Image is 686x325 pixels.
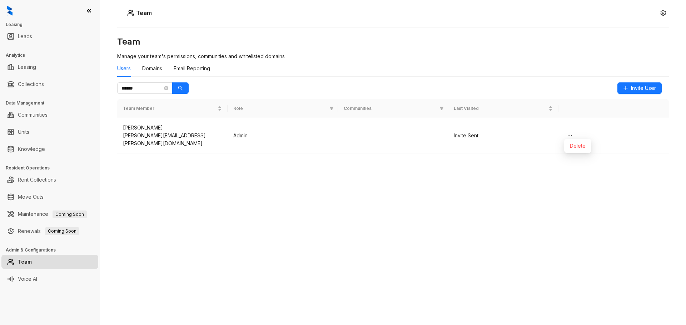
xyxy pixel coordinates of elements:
[117,99,228,118] th: Team Member
[178,86,183,91] span: search
[1,29,98,44] li: Leads
[6,52,100,59] h3: Analytics
[45,227,79,235] span: Coming Soon
[1,142,98,156] li: Knowledge
[1,207,98,221] li: Maintenance
[660,10,666,16] span: setting
[344,105,437,112] span: Communities
[18,125,29,139] a: Units
[567,133,573,138] span: ellipsis
[117,53,285,59] span: Manage your team's permissions, communities and whitelisted domains
[18,190,44,204] a: Move Outs
[1,108,98,122] li: Communities
[448,99,558,118] th: Last Visited
[617,82,662,94] button: Invite User
[53,210,87,218] span: Coming Soon
[1,77,98,91] li: Collections
[117,65,131,72] div: Users
[18,29,32,44] a: Leads
[1,173,98,187] li: Rent Collections
[18,255,32,269] a: Team
[117,36,669,47] h3: Team
[1,255,98,269] li: Team
[142,65,162,72] div: Domains
[164,86,168,90] span: close-circle
[134,9,152,17] h5: Team
[228,118,338,153] td: Admin
[6,165,100,171] h3: Resident Operations
[18,60,36,74] a: Leasing
[174,65,210,72] div: Email Reporting
[439,106,444,111] span: filter
[454,132,553,139] div: Invite Sent
[18,77,44,91] a: Collections
[623,86,628,91] span: plus
[233,105,327,112] span: Role
[454,105,547,112] span: Last Visited
[6,247,100,253] h3: Admin & Configurations
[18,272,37,286] a: Voice AI
[123,132,222,147] div: [PERSON_NAME][EMAIL_ADDRESS][PERSON_NAME][DOMAIN_NAME]
[631,84,656,92] span: Invite User
[570,142,586,150] span: Delete
[1,60,98,74] li: Leasing
[127,9,134,16] img: Users
[329,106,334,111] span: filter
[18,173,56,187] a: Rent Collections
[18,142,45,156] a: Knowledge
[7,6,13,16] img: logo
[328,104,335,113] span: filter
[228,99,338,118] th: Role
[18,224,79,238] a: RenewalsComing Soon
[438,104,445,113] span: filter
[1,190,98,204] li: Move Outs
[1,272,98,286] li: Voice AI
[6,100,100,106] h3: Data Management
[123,105,216,112] span: Team Member
[123,124,222,132] div: [PERSON_NAME]
[1,125,98,139] li: Units
[1,224,98,238] li: Renewals
[18,108,48,122] a: Communities
[6,21,100,28] h3: Leasing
